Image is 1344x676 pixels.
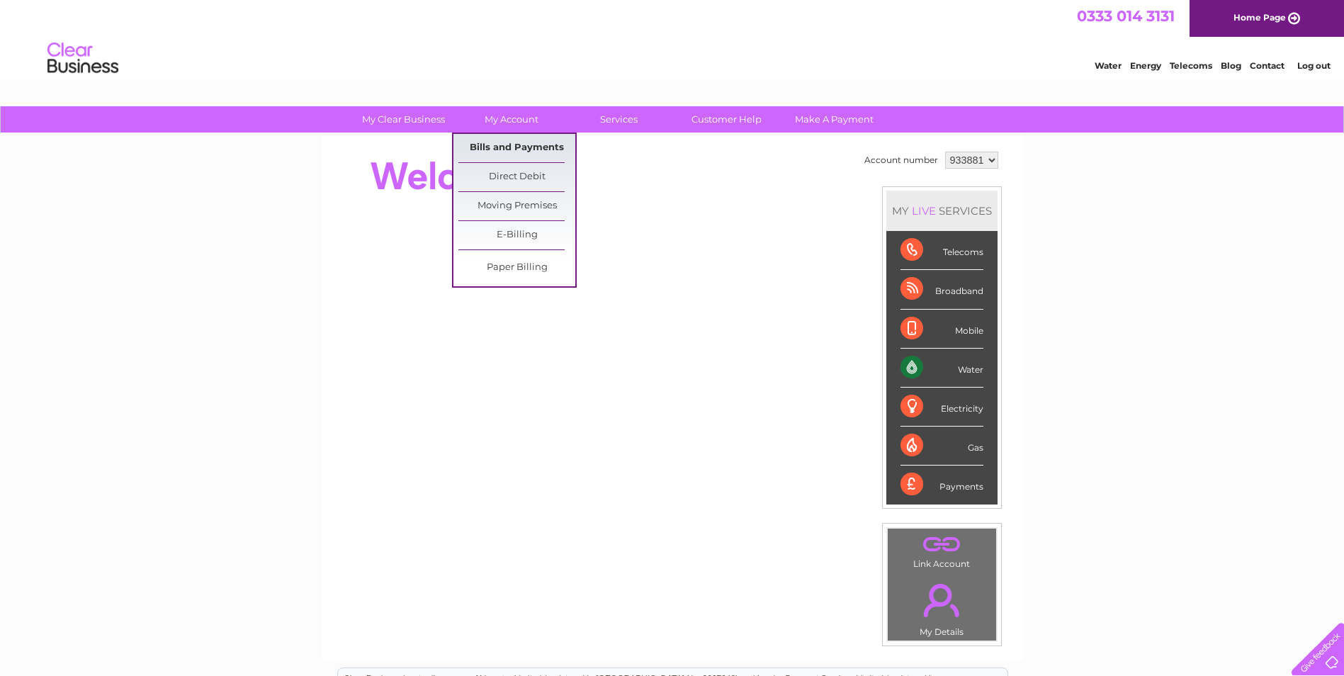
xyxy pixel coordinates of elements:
[1077,7,1175,25] a: 0333 014 3131
[338,8,1007,69] div: Clear Business is a trading name of Verastar Limited (registered in [GEOGRAPHIC_DATA] No. 3667643...
[909,204,939,218] div: LIVE
[458,134,575,162] a: Bills and Payments
[560,106,677,133] a: Services
[891,532,993,557] a: .
[886,191,998,231] div: MY SERVICES
[900,466,983,504] div: Payments
[1221,60,1241,71] a: Blog
[900,310,983,349] div: Mobile
[887,528,997,573] td: Link Account
[776,106,893,133] a: Make A Payment
[458,221,575,249] a: E-Billing
[861,148,942,172] td: Account number
[458,163,575,191] a: Direct Debit
[1130,60,1161,71] a: Energy
[900,388,983,427] div: Electricity
[900,349,983,388] div: Water
[458,192,575,220] a: Moving Premises
[47,37,119,80] img: logo.png
[668,106,785,133] a: Customer Help
[891,575,993,625] a: .
[887,572,997,641] td: My Details
[900,427,983,466] div: Gas
[1170,60,1212,71] a: Telecoms
[1297,60,1331,71] a: Log out
[1095,60,1122,71] a: Water
[900,270,983,309] div: Broadband
[900,231,983,270] div: Telecoms
[345,106,462,133] a: My Clear Business
[458,254,575,282] a: Paper Billing
[1250,60,1284,71] a: Contact
[453,106,570,133] a: My Account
